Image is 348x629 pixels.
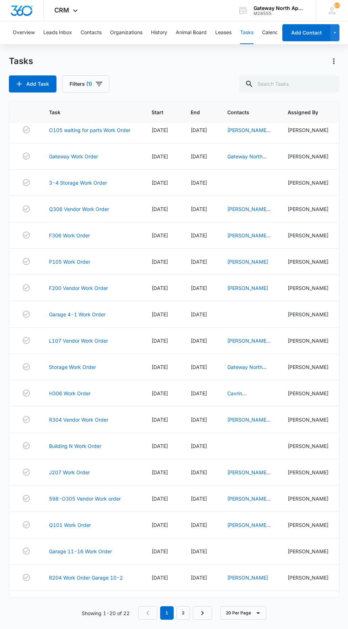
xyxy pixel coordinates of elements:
[160,606,174,620] em: 1
[54,6,69,14] span: CRM
[49,469,90,476] a: J207 Work Order
[191,127,207,133] span: [DATE]
[191,575,207,581] span: [DATE]
[49,109,124,116] span: Task
[288,205,328,213] div: [PERSON_NAME]
[49,548,112,555] a: Garage 11-16 Work Order
[62,75,109,92] button: Filters(1)
[151,21,167,44] button: History
[288,126,328,134] div: [PERSON_NAME]
[334,2,340,8] span: 17
[49,521,91,529] a: Q101 Work Order
[288,521,328,529] div: [PERSON_NAME]
[227,469,271,490] a: [PERSON_NAME] & [PERSON_NAME]
[9,56,33,67] h1: Tasks
[227,259,268,265] a: [PERSON_NAME]
[152,259,168,265] span: [DATE]
[288,442,328,450] div: [PERSON_NAME]
[240,21,254,44] button: Tasks
[49,574,123,581] a: R204 Work Order Garage 10-2
[152,390,168,396] span: [DATE]
[215,21,232,44] button: Leases
[152,127,168,133] span: [DATE]
[82,609,130,617] p: Showing 1-20 of 22
[191,153,207,159] span: [DATE]
[227,575,268,581] a: [PERSON_NAME]
[288,363,328,371] div: [PERSON_NAME]
[227,364,267,377] a: Gateway North Apartments
[191,109,200,116] span: End
[138,606,212,620] nav: Pagination
[191,469,207,475] span: [DATE]
[191,548,207,554] span: [DATE]
[282,24,330,41] button: Add Contact
[288,109,318,116] span: Assigned By
[152,522,168,528] span: [DATE]
[227,285,268,291] a: [PERSON_NAME]
[86,81,92,86] span: (1)
[328,55,339,67] button: Actions
[227,109,260,116] span: Contacts
[288,153,328,160] div: [PERSON_NAME]
[49,179,107,186] a: 3-4 Storage Work Order
[49,390,91,397] a: H306 Work Order
[191,443,207,449] span: [DATE]
[227,127,271,148] a: [PERSON_NAME] & [PERSON_NAME]
[191,259,207,265] span: [DATE]
[288,311,328,318] div: [PERSON_NAME]
[288,232,328,239] div: [PERSON_NAME]
[227,338,271,381] a: [PERSON_NAME] & [PERSON_NAME] "[PERSON_NAME]" [PERSON_NAME]
[227,522,271,543] a: [PERSON_NAME] & [PERSON_NAME]
[191,390,207,396] span: [DATE]
[152,311,168,317] span: [DATE]
[254,11,305,16] div: account id
[152,496,168,502] span: [DATE]
[9,75,56,92] button: Add Task
[227,206,271,220] a: [PERSON_NAME], [PERSON_NAME]
[152,469,168,475] span: [DATE]
[152,285,168,291] span: [DATE]
[152,548,168,554] span: [DATE]
[152,180,168,186] span: [DATE]
[152,417,168,423] span: [DATE]
[49,311,105,318] a: Garage 4-1 Work Order
[49,205,109,213] a: Q306 Vendor Work Order
[191,522,207,528] span: [DATE]
[152,109,163,116] span: Start
[288,574,328,581] div: [PERSON_NAME]
[334,2,340,8] div: notifications count
[288,548,328,555] div: [PERSON_NAME]
[191,180,207,186] span: [DATE]
[288,258,328,265] div: [PERSON_NAME]
[49,495,121,502] a: 598-O305 Vendor Work order
[191,311,207,317] span: [DATE]
[110,21,142,44] button: Organizations
[288,179,328,186] div: [PERSON_NAME]
[227,496,271,517] a: [PERSON_NAME] & [PERSON_NAME]
[49,232,90,239] a: F306 Work Order
[227,417,271,438] a: [PERSON_NAME] & [PERSON_NAME]
[239,75,339,92] input: Search Tasks
[288,284,328,292] div: [PERSON_NAME]
[193,606,212,620] a: Next Page
[176,606,190,620] a: Page 2
[191,232,207,238] span: [DATE]
[221,606,266,620] button: 20 Per Page
[49,416,108,423] a: R304 Vendor Work Order
[288,495,328,502] div: [PERSON_NAME]
[176,21,207,44] button: Animal Board
[288,416,328,423] div: [PERSON_NAME]
[152,443,168,449] span: [DATE]
[288,469,328,476] div: [PERSON_NAME]
[43,21,72,44] button: Leads Inbox
[152,364,168,370] span: [DATE]
[191,338,207,344] span: [DATE]
[288,390,328,397] div: [PERSON_NAME]
[191,206,207,212] span: [DATE]
[191,364,207,370] span: [DATE]
[152,232,168,238] span: [DATE]
[152,575,168,581] span: [DATE]
[152,206,168,212] span: [DATE]
[191,496,207,502] span: [DATE]
[191,285,207,291] span: [DATE]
